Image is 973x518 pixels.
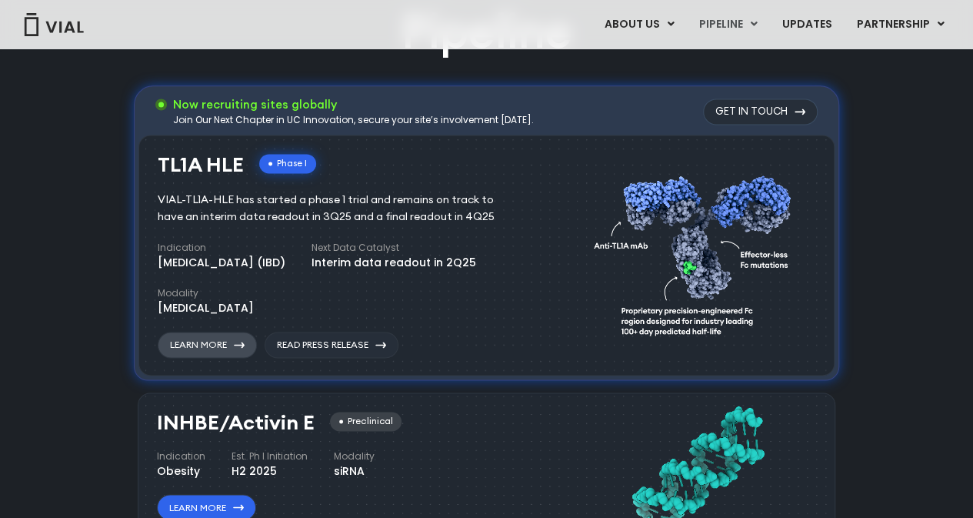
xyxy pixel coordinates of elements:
[158,286,254,300] h4: Modality
[23,13,85,36] img: Vial Logo
[259,154,316,173] div: Phase I
[592,12,686,38] a: ABOUT USMenu Toggle
[312,241,476,255] h4: Next Data Catalyst
[334,463,375,479] div: siRNA
[157,463,205,479] div: Obesity
[845,12,957,38] a: PARTNERSHIPMenu Toggle
[173,113,534,127] div: Join Our Next Chapter in UC Innovation, secure your site’s involvement [DATE].
[312,255,476,271] div: Interim data readout in 2Q25
[157,412,315,434] h3: INHBE/Activin E
[334,449,375,463] h4: Modality
[265,332,398,358] a: Read Press Release
[158,241,285,255] h4: Indication
[158,192,517,226] div: VIAL-TL1A-HLE has started a phase 1 trial and remains on track to have an interim data readout in...
[157,449,205,463] h4: Indication
[158,300,254,316] div: [MEDICAL_DATA]
[232,463,308,479] div: H2 2025
[173,96,534,113] h3: Now recruiting sites globally
[687,12,769,38] a: PIPELINEMenu Toggle
[594,146,800,358] img: TL1A antibody diagram.
[770,12,844,38] a: UPDATES
[330,412,402,431] div: Preclinical
[703,99,818,125] a: Get in touch
[232,449,308,463] h4: Est. Ph I Initiation
[158,154,244,176] h3: TL1A HLE
[158,255,285,271] div: [MEDICAL_DATA] (IBD)
[158,332,257,358] a: Learn More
